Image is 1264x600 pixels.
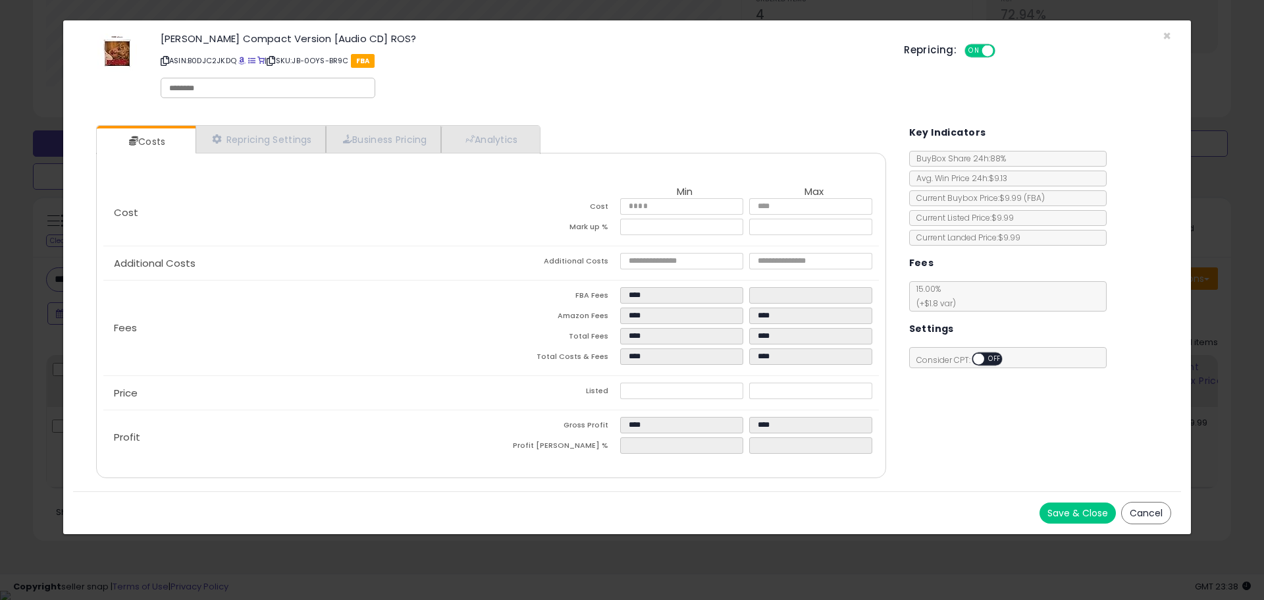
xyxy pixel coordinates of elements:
[491,437,620,458] td: Profit [PERSON_NAME] %
[491,219,620,239] td: Mark up %
[441,126,539,153] a: Analytics
[257,55,265,66] a: Your listing only
[196,126,326,153] a: Repricing Settings
[248,55,255,66] a: All offer listings
[351,54,375,68] span: FBA
[491,198,620,219] td: Cost
[326,126,441,153] a: Business Pricing
[910,283,956,309] span: 15.00 %
[491,308,620,328] td: Amazon Fees
[161,50,884,71] p: ASIN: B0DJC2JKDQ | SKU: JB-0OYS-BR9C
[999,192,1045,204] span: $9.99
[491,253,620,273] td: Additional Costs
[238,55,246,66] a: BuyBox page
[103,207,491,218] p: Cost
[910,153,1006,164] span: BuyBox Share 24h: 88%
[904,45,957,55] h5: Repricing:
[1040,503,1116,524] button: Save & Close
[993,45,1014,57] span: OFF
[161,34,884,43] h3: [PERSON_NAME] Compact Version [Audio CD] ROS?
[491,417,620,437] td: Gross Profit
[97,128,194,155] a: Costs
[491,328,620,348] td: Total Fees
[909,124,986,141] h5: Key Indicators
[491,348,620,369] td: Total Costs & Fees
[491,287,620,308] td: FBA Fees
[103,432,491,443] p: Profit
[491,383,620,403] td: Listed
[910,192,1045,204] span: Current Buybox Price:
[910,298,956,309] span: (+$1.8 var)
[910,212,1014,223] span: Current Listed Price: $9.99
[103,323,491,333] p: Fees
[620,186,749,198] th: Min
[910,173,1007,184] span: Avg. Win Price 24h: $9.13
[749,186,878,198] th: Max
[103,258,491,269] p: Additional Costs
[909,321,954,337] h5: Settings
[909,255,934,271] h5: Fees
[910,232,1020,243] span: Current Landed Price: $9.99
[103,388,491,398] p: Price
[984,354,1005,365] span: OFF
[1121,502,1171,524] button: Cancel
[910,354,1020,366] span: Consider CPT:
[97,34,137,73] img: 41tRuzUCUBL._SL60_.jpg
[966,45,982,57] span: ON
[1024,192,1045,204] span: ( FBA )
[1163,26,1171,45] span: ×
